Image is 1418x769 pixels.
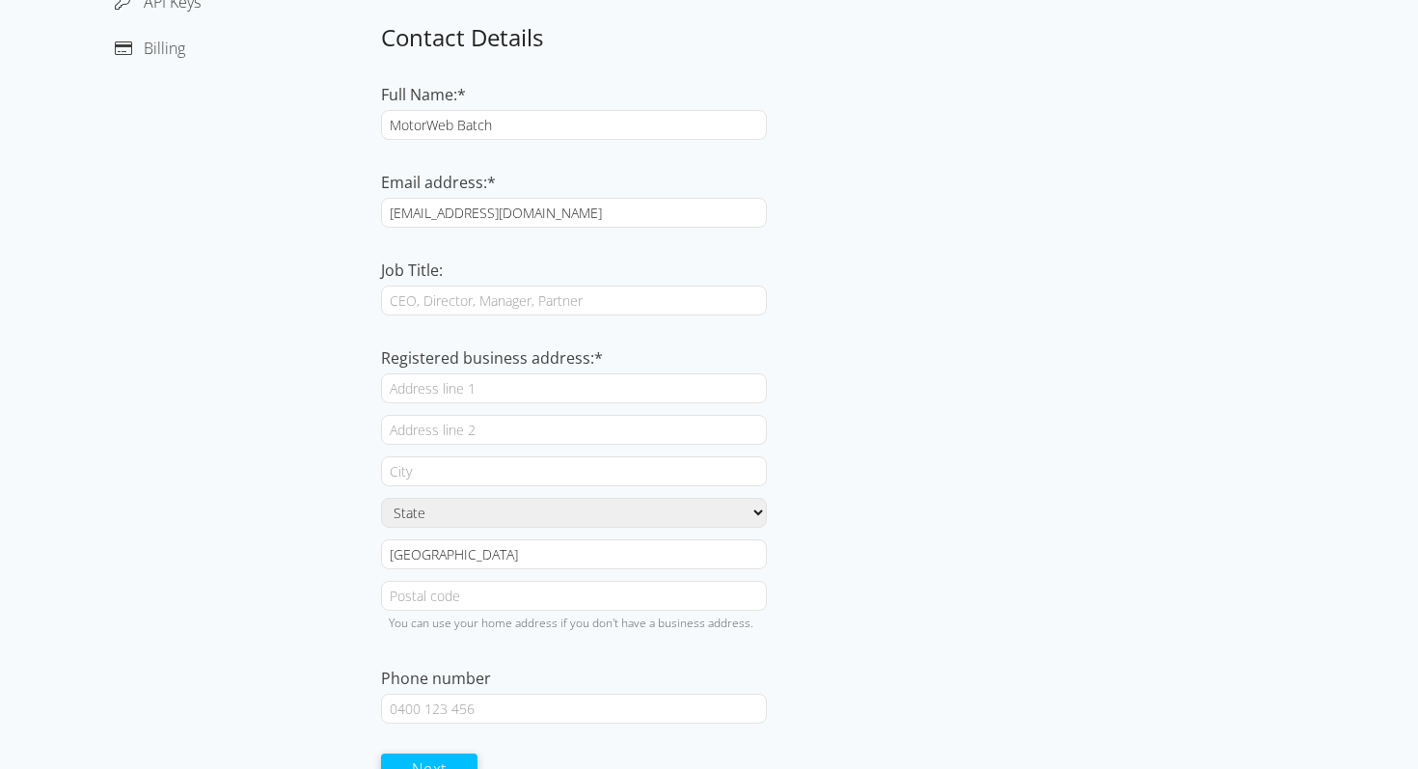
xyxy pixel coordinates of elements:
input: CEO, Director, Manager, Partner [381,286,767,316]
div: You can use your home address if you don't have a business address. [381,611,767,636]
input: John Smith [381,110,767,140]
input: Postal code [381,581,767,611]
label: Email address:* [381,172,496,193]
label: Full Name:* [381,84,466,105]
label: Registered business address:* [381,347,603,369]
span: Contact Details [381,21,543,53]
a: Billing [115,38,185,59]
label: Phone number [381,668,491,689]
input: executive@company.com.au [381,198,767,228]
input: Address line 2 [381,415,767,445]
input: Address line 1 [381,373,767,403]
label: Job Title: [381,260,443,281]
input: Country [381,539,767,569]
input: City [381,456,767,486]
span: Billing [144,38,185,59]
input: 0400 123 456 [381,694,767,724]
